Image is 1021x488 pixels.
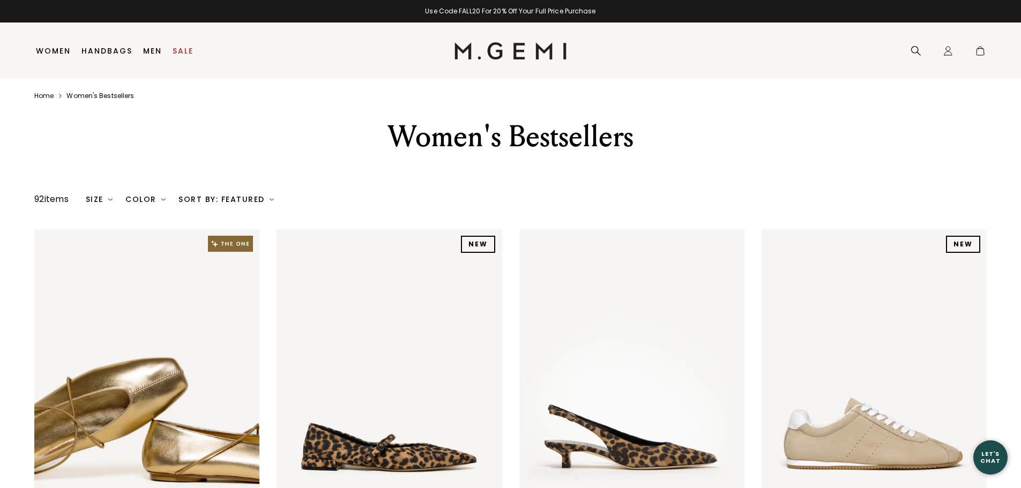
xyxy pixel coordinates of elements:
[125,195,166,204] div: Color
[454,42,567,59] img: M.Gemi
[143,47,162,55] a: Men
[461,236,495,253] div: NEW
[973,451,1008,464] div: Let's Chat
[86,195,113,204] div: Size
[178,195,274,204] div: Sort By: Featured
[208,236,253,252] img: The One tag
[946,236,980,253] div: NEW
[81,47,132,55] a: Handbags
[34,193,69,206] div: 92 items
[325,117,697,156] div: Women's Bestsellers
[161,197,166,201] img: chevron-down.svg
[34,92,54,100] a: Home
[270,197,274,201] img: chevron-down.svg
[173,47,193,55] a: Sale
[108,197,113,201] img: chevron-down.svg
[66,92,134,100] a: Women's bestsellers
[36,47,71,55] a: Women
